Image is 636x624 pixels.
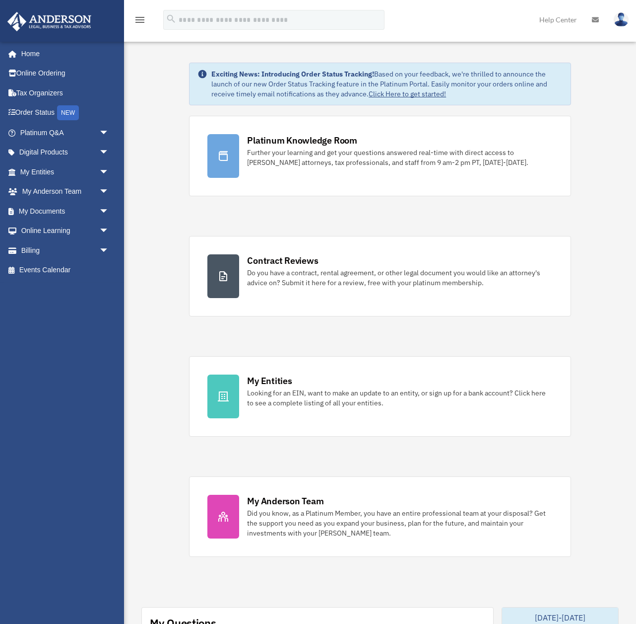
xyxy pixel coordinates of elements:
div: NEW [57,105,79,120]
a: Platinum Q&Aarrow_drop_down [7,123,124,143]
strong: Exciting News: Introducing Order Status Tracking! [211,70,374,78]
i: menu [134,14,146,26]
span: arrow_drop_down [99,123,119,143]
a: My Anderson Teamarrow_drop_down [7,182,124,202]
a: Order StatusNEW [7,103,124,123]
a: menu [134,17,146,26]
a: Online Learningarrow_drop_down [7,221,124,241]
img: User Pic [614,12,629,27]
div: Looking for an EIN, want to make an update to an entity, or sign up for a bank account? Click her... [247,388,553,408]
div: Contract Reviews [247,254,318,267]
a: Click Here to get started! [369,89,446,98]
div: Did you know, as a Platinum Member, you have an entire professional team at your disposal? Get th... [247,508,553,538]
span: arrow_drop_down [99,182,119,202]
a: Platinum Knowledge Room Further your learning and get your questions answered real-time with dire... [189,116,571,196]
a: Home [7,44,119,64]
a: Digital Productsarrow_drop_down [7,143,124,162]
span: arrow_drop_down [99,162,119,182]
a: Tax Organizers [7,83,124,103]
img: Anderson Advisors Platinum Portal [4,12,94,31]
a: My Documentsarrow_drop_down [7,201,124,221]
a: My Entitiesarrow_drop_down [7,162,124,182]
a: Contract Reviews Do you have a contract, rental agreement, or other legal document you would like... [189,236,571,316]
a: Online Ordering [7,64,124,83]
a: My Entities Looking for an EIN, want to make an update to an entity, or sign up for a bank accoun... [189,356,571,437]
span: arrow_drop_down [99,240,119,261]
div: Platinum Knowledge Room [247,134,357,147]
a: My Anderson Team Did you know, as a Platinum Member, you have an entire professional team at your... [189,476,571,557]
a: Billingarrow_drop_down [7,240,124,260]
div: Further your learning and get your questions answered real-time with direct access to [PERSON_NAM... [247,148,553,167]
span: arrow_drop_down [99,221,119,241]
a: Events Calendar [7,260,124,280]
i: search [166,13,177,24]
div: Do you have a contract, rental agreement, or other legal document you would like an attorney's ad... [247,268,553,288]
span: arrow_drop_down [99,143,119,163]
div: Based on your feedback, we're thrilled to announce the launch of our new Order Status Tracking fe... [211,69,563,99]
span: arrow_drop_down [99,201,119,222]
div: My Entities [247,375,292,387]
div: My Anderson Team [247,495,323,507]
